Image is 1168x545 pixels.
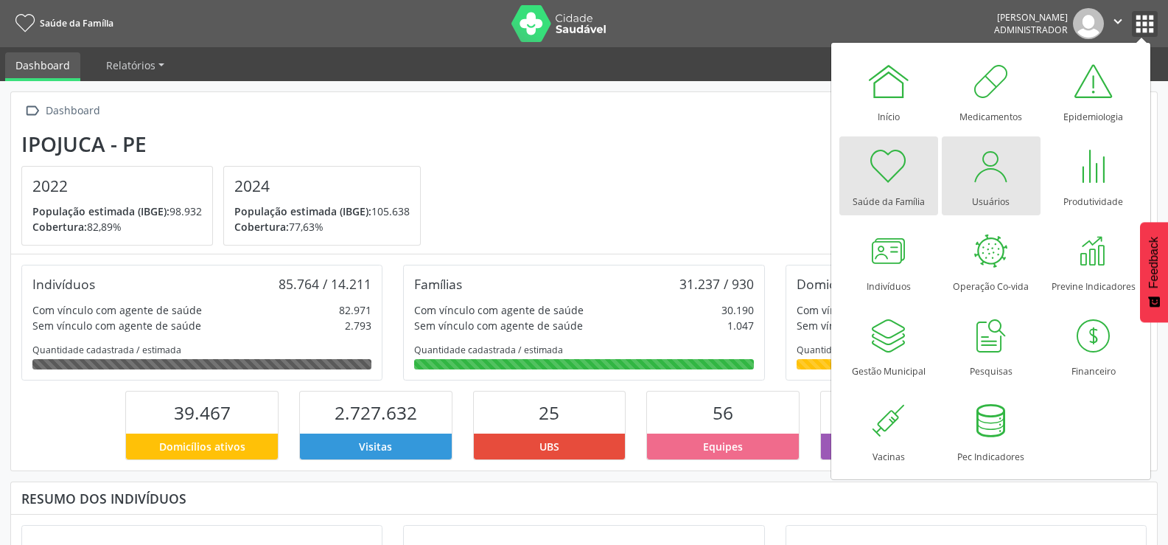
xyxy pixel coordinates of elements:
[234,177,410,195] h4: 2024
[727,318,754,333] div: 1.047
[797,318,965,333] div: Sem vínculo com agente de saúde
[106,58,155,72] span: Relatórios
[32,204,202,219] p: 98.932
[679,276,754,292] div: 31.237 / 930
[721,302,754,318] div: 30.190
[1147,237,1161,288] span: Feedback
[539,439,559,454] span: UBS
[797,344,1136,356] div: Quantidade cadastrada / estimada
[234,219,410,235] p: 77,63%
[942,221,1041,300] a: Operação Co-vida
[32,220,87,234] span: Cobertura:
[942,136,1041,215] a: Usuários
[21,100,43,122] i: 
[345,318,371,333] div: 2.793
[839,306,938,385] a: Gestão Municipal
[10,11,113,35] a: Saúde da Família
[994,11,1068,24] div: [PERSON_NAME]
[839,221,938,300] a: Indivíduos
[1073,8,1104,39] img: img
[1044,306,1143,385] a: Financeiro
[21,100,102,122] a:  Dashboard
[359,439,392,454] span: Visitas
[21,132,431,156] div: Ipojuca - PE
[1110,13,1126,29] i: 
[1044,52,1143,131] a: Epidemiologia
[942,392,1041,471] a: Pec Indicadores
[414,302,584,318] div: Com vínculo com agente de saúde
[159,439,245,454] span: Domicílios ativos
[335,400,417,425] span: 2.727.632
[839,392,938,471] a: Vacinas
[713,400,733,425] span: 56
[234,204,371,218] span: População estimada (IBGE):
[1044,136,1143,215] a: Produtividade
[5,52,80,81] a: Dashboard
[279,276,371,292] div: 85.764 / 14.211
[234,220,289,234] span: Cobertura:
[96,52,175,78] a: Relatórios
[839,136,938,215] a: Saúde da Família
[797,276,858,292] div: Domicílios
[942,52,1041,131] a: Medicamentos
[32,219,202,235] p: 82,89%
[1140,222,1168,322] button: Feedback - Mostrar pesquisa
[32,302,202,318] div: Com vínculo com agente de saúde
[339,302,371,318] div: 82.971
[32,276,95,292] div: Indivíduos
[414,276,462,292] div: Famílias
[539,400,559,425] span: 25
[21,490,1147,507] div: Resumo dos indivíduos
[32,204,169,218] span: População estimada (IBGE):
[32,318,201,333] div: Sem vínculo com agente de saúde
[414,318,583,333] div: Sem vínculo com agente de saúde
[32,177,202,195] h4: 2022
[414,344,753,356] div: Quantidade cadastrada / estimada
[703,439,743,454] span: Equipes
[1132,11,1158,37] button: apps
[32,344,371,356] div: Quantidade cadastrada / estimada
[40,17,113,29] span: Saúde da Família
[994,24,1068,36] span: Administrador
[942,306,1041,385] a: Pesquisas
[1104,8,1132,39] button: 
[1044,221,1143,300] a: Previne Indicadores
[43,100,102,122] div: Dashboard
[839,52,938,131] a: Início
[234,204,410,219] p: 105.638
[797,302,966,318] div: Com vínculo com agente de saúde
[174,400,231,425] span: 39.467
